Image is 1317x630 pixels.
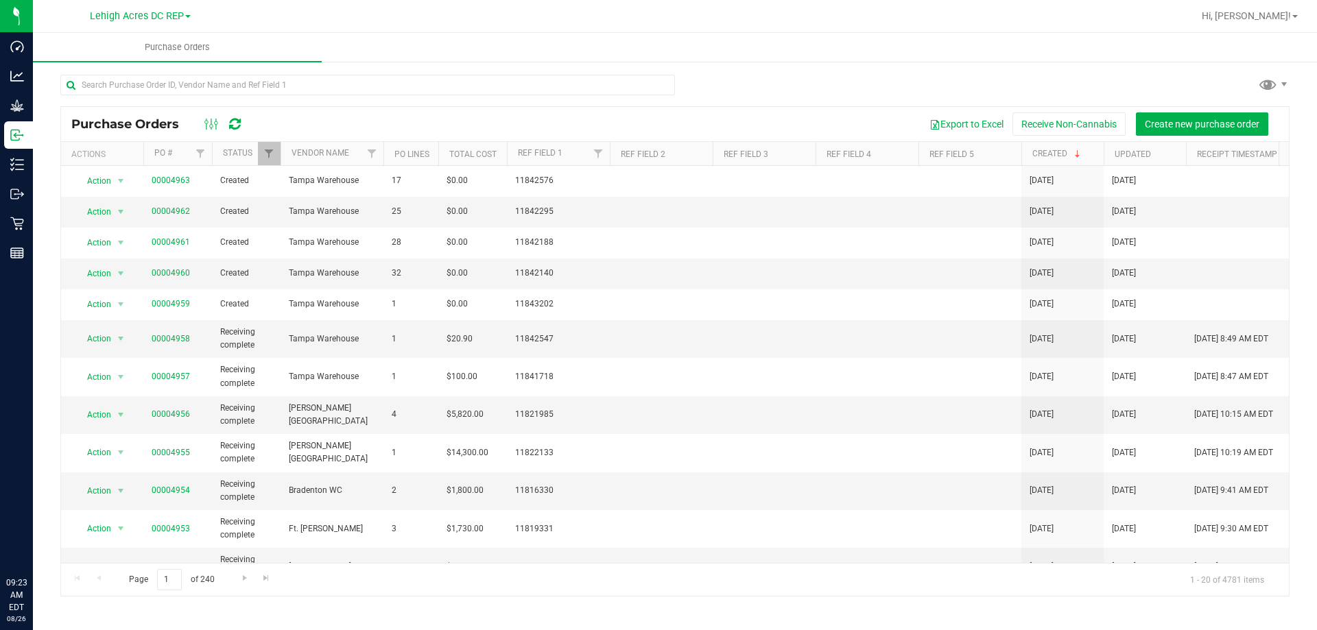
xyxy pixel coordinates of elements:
span: Ft. [PERSON_NAME] [289,522,375,535]
inline-svg: Reports [10,246,24,260]
span: 1 [392,298,430,311]
span: 25 [392,205,430,218]
span: $14,300.00 [447,446,488,459]
span: Tampa Warehouse [289,205,375,218]
span: 11842547 [515,332,602,346]
span: Action [75,557,112,577]
a: 00004958 [152,334,190,343]
span: Tampa Warehouse [289,332,375,346]
button: Export to Excel [921,112,1012,136]
span: 3 [392,522,430,535]
span: Tampa Warehouse [289,370,375,383]
span: 17 [392,174,430,187]
span: [DATE] 8:47 AM EDT [1194,370,1268,383]
a: Updated [1115,149,1151,159]
a: 00004954 [152,485,190,495]
span: 1 - 20 of 4781 items [1179,569,1275,590]
span: [DATE] [1030,522,1054,535]
span: Receiving complete [220,402,272,428]
span: Tampa Warehouse [289,174,375,187]
inline-svg: Retail [10,217,24,230]
span: 19 [392,560,430,573]
span: $0.00 [447,205,468,218]
a: 00004963 [152,175,190,185]
span: Page of 240 [117,569,226,590]
span: Action [75,443,112,462]
span: Tampa Warehouse [289,236,375,249]
input: Search Purchase Order ID, Vendor Name and Ref Field 1 [60,75,675,95]
span: [DATE] [1030,370,1054,383]
span: Lehigh Acres DC REP [90,10,184,22]
span: [DATE] [1030,484,1054,497]
span: 11843202 [515,298,602,311]
span: Created [220,205,272,218]
a: Ref Field 4 [827,149,871,159]
a: Ref Field 3 [724,149,768,159]
span: Bradenton WC [289,484,375,497]
a: Ref Field 2 [621,149,665,159]
span: Action [75,202,112,221]
span: [PERSON_NAME] [289,560,375,573]
a: Status [223,148,252,158]
a: Filter [258,142,281,165]
span: [DATE] [1112,298,1136,311]
span: select [112,405,130,424]
span: [DATE] [1112,370,1136,383]
button: Create new purchase order [1136,112,1268,136]
a: Total Cost [449,149,497,159]
span: select [112,519,130,538]
span: [DATE] 10:15 AM EDT [1194,408,1273,421]
a: Vendor Name [292,148,349,158]
span: 1 [392,370,430,383]
span: select [112,233,130,252]
span: Receiving complete [220,363,272,389]
span: [PERSON_NAME][GEOGRAPHIC_DATA] [289,439,375,465]
span: select [112,171,130,191]
span: 1 [392,332,430,346]
span: 32 [392,267,430,280]
span: [DATE] [1030,560,1054,573]
span: 11842140 [515,267,602,280]
button: Receive Non-Cannabis [1012,112,1126,136]
inline-svg: Dashboard [10,40,24,53]
span: Receiving complete [220,439,272,465]
span: Created [220,267,272,280]
span: 11821985 [515,408,602,421]
span: 11842295 [515,205,602,218]
span: [DATE] [1112,205,1136,218]
span: 11823249 [515,560,602,573]
span: [DATE] [1030,267,1054,280]
a: 00004959 [152,299,190,308]
a: Filter [361,142,383,165]
span: [DATE] [1112,446,1136,459]
a: Purchase Orders [33,33,322,62]
span: [DATE] 9:30 AM EDT [1194,522,1268,535]
span: select [112,295,130,314]
span: Action [75,264,112,283]
span: Action [75,233,112,252]
a: PO # [154,148,172,158]
a: Filter [189,142,212,165]
span: [DATE] 9:41 AM EDT [1194,560,1268,573]
span: Action [75,171,112,191]
a: 00004952 [152,561,190,571]
p: 08/26 [6,614,27,624]
a: Created [1032,149,1083,158]
span: 11816330 [515,484,602,497]
a: Ref Field 5 [929,149,974,159]
inline-svg: Analytics [10,69,24,83]
inline-svg: Outbound [10,187,24,201]
span: select [112,202,130,221]
span: 11841718 [515,370,602,383]
a: Receipt Timestamp [1197,149,1277,159]
span: Action [75,519,112,538]
span: Created [220,298,272,311]
span: $0.00 [447,267,468,280]
span: Purchase Orders [126,41,228,53]
inline-svg: Inventory [10,158,24,171]
span: [DATE] [1030,205,1054,218]
span: select [112,481,130,500]
span: [DATE] [1112,332,1136,346]
span: $9,820.00 [447,560,484,573]
span: 11842188 [515,236,602,249]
